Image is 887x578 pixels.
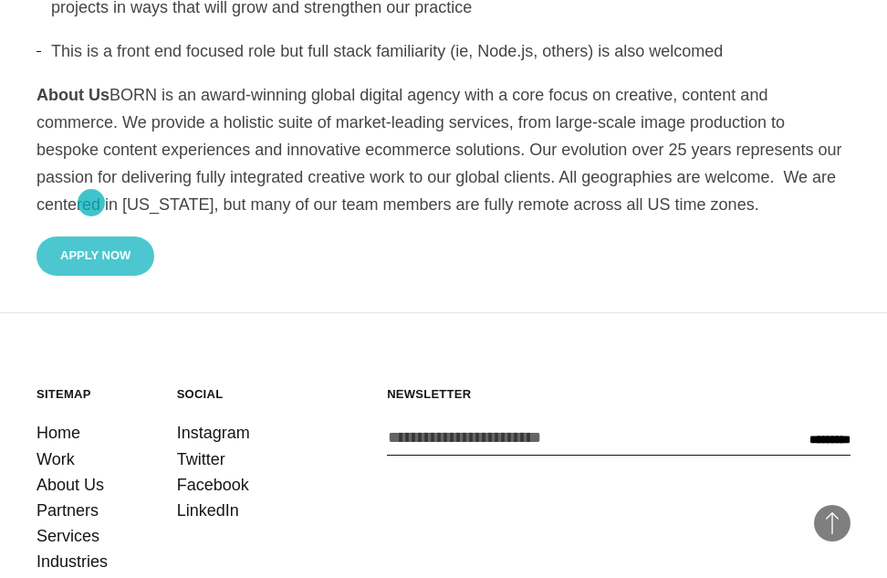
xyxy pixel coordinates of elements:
[37,386,150,402] h5: Sitemap
[177,420,250,446] a: Instagram
[37,498,99,523] a: Partners
[37,549,108,574] a: Industries
[177,447,225,472] a: Twitter
[177,386,290,402] h5: Social
[177,472,249,498] a: Facebook
[37,447,75,472] a: Work
[814,505,850,541] button: Back to Top
[37,86,110,104] strong: About Us
[177,498,239,523] a: LinkedIn
[37,37,850,65] li: This is a front end focused role but full stack familiarity (ie, Node.js, others) is also welcomed
[37,472,104,498] a: About Us
[387,386,850,402] h5: Newsletter
[37,236,154,276] button: Apply Now
[37,420,80,446] a: Home
[37,523,99,549] a: Services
